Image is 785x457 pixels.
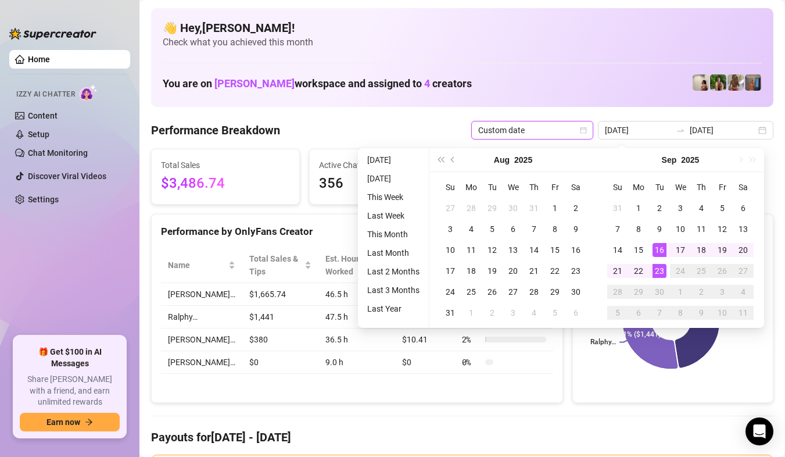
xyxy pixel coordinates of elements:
[628,177,649,198] th: Mo
[649,198,670,219] td: 2025-09-02
[424,77,430,90] span: 4
[662,148,677,172] button: Choose a month
[9,28,96,40] img: logo-BBDzfeDw.svg
[670,260,691,281] td: 2025-09-24
[440,260,461,281] td: 2025-08-17
[712,281,733,302] td: 2025-10-03
[607,177,628,198] th: Su
[548,201,562,215] div: 1
[447,148,460,172] button: Previous month (PageUp)
[482,260,503,281] td: 2025-08-19
[318,306,395,329] td: 47.5 h
[363,153,424,167] li: [DATE]
[653,201,666,215] div: 2
[544,260,565,281] td: 2025-08-22
[514,148,532,172] button: Choose a year
[715,306,729,320] div: 10
[673,201,687,215] div: 3
[161,173,290,195] span: $3,486.74
[161,351,242,374] td: [PERSON_NAME]…
[440,302,461,323] td: 2025-08-31
[163,36,762,49] span: Check what you achieved this month
[569,306,583,320] div: 6
[395,329,455,351] td: $10.41
[161,283,242,306] td: [PERSON_NAME]…
[249,252,302,278] span: Total Sales & Tips
[485,201,499,215] div: 29
[565,302,586,323] td: 2025-09-06
[548,264,562,278] div: 22
[691,219,712,240] td: 2025-09-11
[653,306,666,320] div: 7
[694,264,708,278] div: 25
[628,281,649,302] td: 2025-09-29
[319,159,448,172] span: Active Chats
[462,333,481,346] span: 2 %
[632,306,646,320] div: 6
[482,240,503,260] td: 2025-08-12
[544,177,565,198] th: Fr
[628,240,649,260] td: 2025-09-15
[628,219,649,240] td: 2025-09-08
[506,306,520,320] div: 3
[694,222,708,236] div: 11
[318,283,395,306] td: 46.5 h
[80,84,98,101] img: AI Chatter
[151,122,280,138] h4: Performance Breakdown
[670,177,691,198] th: We
[363,172,424,185] li: [DATE]
[461,198,482,219] td: 2025-07-28
[461,219,482,240] td: 2025-08-04
[649,281,670,302] td: 2025-09-30
[548,306,562,320] div: 5
[28,111,58,120] a: Content
[628,198,649,219] td: 2025-09-01
[168,259,226,272] span: Name
[544,240,565,260] td: 2025-08-15
[464,264,478,278] div: 18
[649,219,670,240] td: 2025-09-09
[745,74,761,91] img: Wayne
[363,246,424,260] li: Last Month
[434,148,447,172] button: Last year (Control + left)
[715,264,729,278] div: 26
[691,198,712,219] td: 2025-09-04
[485,285,499,299] div: 26
[712,198,733,219] td: 2025-09-05
[363,190,424,204] li: This Week
[681,148,699,172] button: Choose a year
[482,281,503,302] td: 2025-08-26
[565,198,586,219] td: 2025-08-02
[694,201,708,215] div: 4
[569,264,583,278] div: 23
[506,222,520,236] div: 6
[605,124,671,137] input: Start date
[544,302,565,323] td: 2025-09-05
[464,243,478,257] div: 11
[28,148,88,158] a: Chat Monitoring
[607,219,628,240] td: 2025-09-07
[632,222,646,236] div: 8
[670,198,691,219] td: 2025-09-03
[20,347,120,369] span: 🎁 Get $100 in AI Messages
[461,302,482,323] td: 2025-09-01
[443,306,457,320] div: 31
[161,329,242,351] td: [PERSON_NAME]…
[242,306,318,329] td: $1,441
[611,243,625,257] div: 14
[653,222,666,236] div: 9
[20,413,120,431] button: Earn nowarrow-right
[745,417,773,445] div: Open Intercom Messenger
[653,264,666,278] div: 23
[524,198,544,219] td: 2025-07-31
[478,122,586,139] span: Custom date
[319,173,448,195] span: 356
[527,222,541,236] div: 7
[733,260,754,281] td: 2025-09-27
[440,177,461,198] th: Su
[325,252,379,278] div: Est. Hours Worked
[163,20,762,36] h4: 👋 Hey, [PERSON_NAME] !
[565,260,586,281] td: 2025-08-23
[676,126,685,135] span: swap-right
[318,351,395,374] td: 9.0 h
